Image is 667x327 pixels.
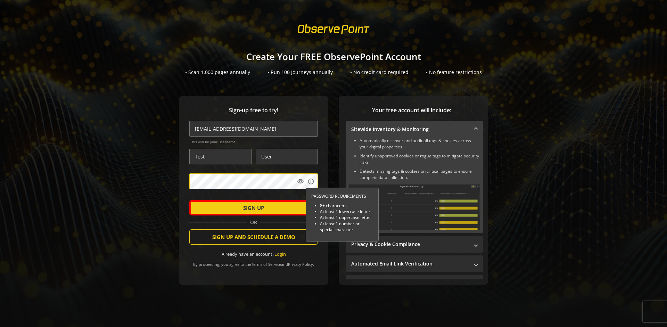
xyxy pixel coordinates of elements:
li: At least 1 uppercase letter [320,215,373,221]
li: Detects missing tags & cookies on critical pages to ensure complete data collection. [360,168,480,181]
a: Login [274,251,286,257]
span: OR [247,219,260,226]
input: Last Name * [256,149,318,164]
div: Already have an account? [189,251,318,257]
mat-icon: visibility [297,178,304,185]
button: SIGN UP [189,200,318,215]
mat-expansion-panel-header: Sitewide Inventory & Monitoring [346,121,483,138]
mat-icon: info [307,178,314,185]
a: Privacy Policy [288,262,313,267]
div: • Scan 1,000 pages annually [185,69,250,76]
li: At least 1 lowercase letter [320,209,373,215]
a: Terms of Service [251,262,281,267]
input: First Name * [189,149,252,164]
div: PASSWORD REQUIREMENTS [311,193,373,199]
input: Email Address (name@work-email.com) * [189,121,318,137]
span: SIGN UP AND SCHEDULE A DEMO [212,231,295,243]
button: SIGN UP AND SCHEDULE A DEMO [189,229,318,245]
div: • No feature restrictions [426,69,482,76]
mat-expansion-panel-header: Automated Email Link Verification [346,255,483,272]
li: Identify unapproved cookies or rogue tags to mitigate security risks. [360,153,480,165]
span: This will be your Username [190,139,318,144]
span: SIGN UP [243,202,264,214]
div: • Run 100 Journeys annually [267,69,333,76]
li: 8+ characters [320,203,373,209]
li: At least 1 number or special character [320,221,373,232]
div: By proceeding, you agree to the and . [189,257,318,267]
div: • No credit card required [350,69,409,76]
span: Your free account will include: [346,106,478,114]
img: Sitewide Inventory & Monitoring [348,184,480,230]
mat-panel-title: Privacy & Cookie Compliance [351,241,469,248]
span: Sign-up free to try! [189,106,318,114]
mat-panel-title: Automated Email Link Verification [351,260,469,267]
mat-panel-title: Sitewide Inventory & Monitoring [351,126,469,133]
div: Sitewide Inventory & Monitoring [346,138,483,233]
mat-expansion-panel-header: Privacy & Cookie Compliance [346,236,483,253]
li: Automatically discover and audit all tags & cookies across your digital properties. [360,138,480,150]
mat-expansion-panel-header: Performance Monitoring with Web Vitals [346,275,483,292]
